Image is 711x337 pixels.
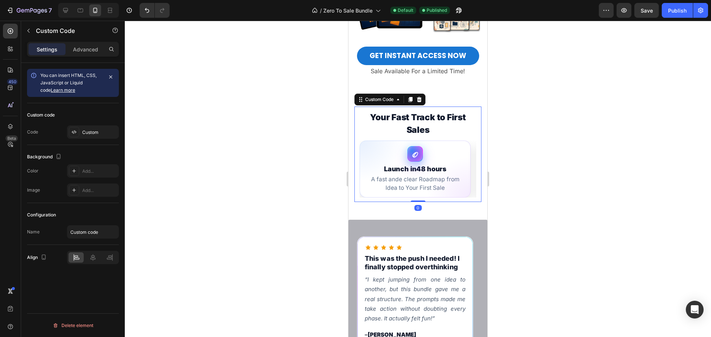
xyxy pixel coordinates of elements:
div: Image [27,187,40,193]
iframe: Design area [348,21,487,337]
button: Publish [662,3,693,18]
div: Add... [82,187,117,194]
a: Learn more [51,87,75,93]
button: Save [634,3,659,18]
div: Undo/Redo [140,3,170,18]
div: Beta [6,135,18,141]
p: “I kept jumping from one idea to another, but this bundle gave me a real structure. The prompts m... [16,254,117,303]
button: Delete element [27,320,119,331]
span: Default [398,7,413,14]
span: Zero To Sale Bundle [323,7,373,14]
div: Color [27,168,39,174]
span: Save [641,7,653,14]
section: Customer testimonial [6,212,128,330]
button: 7 [3,3,55,18]
p: Advanced [73,46,98,53]
p: Custom Code [36,26,99,35]
span: You can insert HTML, CSS, JavaScript or Liquid code [40,73,97,93]
h3: This was the push I needed! I finally stopped overthinking [16,234,117,250]
p: 7 [49,6,52,15]
div: Background [27,152,63,162]
div: Delete element [53,321,93,330]
div: 450 [7,79,18,85]
div: Name [27,229,40,235]
span: Published [427,7,447,14]
div: Code [27,129,38,135]
p: Settings [37,46,57,53]
div: Open Intercom Messenger [686,301,704,319]
div: Configuration [27,212,56,218]
div: 5 out of 5 stars [16,223,54,230]
div: Align [27,253,48,263]
div: Custom code [27,112,55,118]
div: Publish [668,7,687,14]
div: Custom [82,129,117,136]
p: – [16,310,117,319]
strong: [PERSON_NAME] [19,310,68,317]
div: Add... [82,168,117,175]
span: / [320,7,322,14]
